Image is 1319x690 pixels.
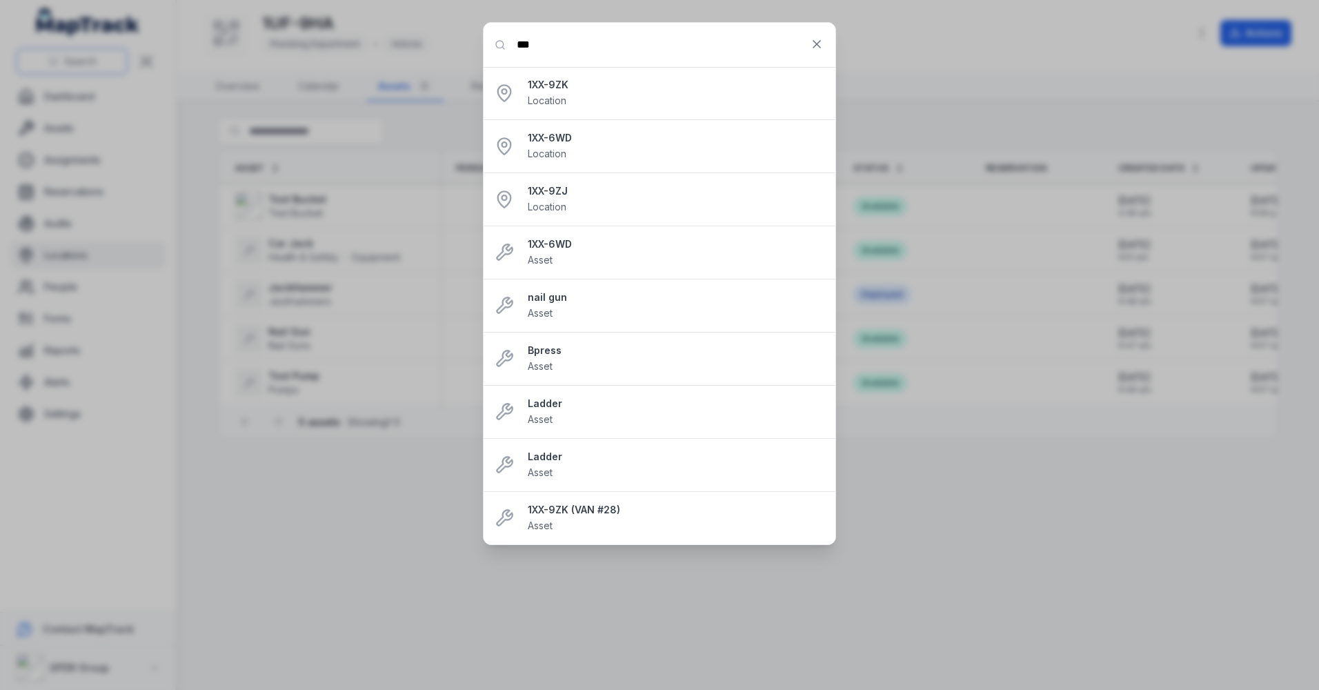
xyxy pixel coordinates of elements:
[528,290,824,321] a: nail gunAsset
[528,413,553,425] span: Asset
[528,466,553,478] span: Asset
[528,450,824,480] a: LadderAsset
[528,254,553,266] span: Asset
[528,397,824,411] strong: Ladder
[528,290,824,304] strong: nail gun
[528,503,824,533] a: 1XX-9ZK (VAN #28)Asset
[528,520,553,531] span: Asset
[528,503,824,517] strong: 1XX-9ZK (VAN #28)
[528,78,824,92] strong: 1XX-9ZK
[528,237,824,268] a: 1XX-6WDAsset
[528,397,824,427] a: LadderAsset
[528,344,824,374] a: BpressAsset
[528,307,553,319] span: Asset
[528,131,824,161] a: 1XX-6WDLocation
[528,184,824,198] strong: 1XX-9ZJ
[528,237,824,251] strong: 1XX-6WD
[528,95,566,106] span: Location
[528,184,824,215] a: 1XX-9ZJLocation
[528,450,824,464] strong: Ladder
[528,201,566,213] span: Location
[528,344,824,357] strong: Bpress
[528,78,824,108] a: 1XX-9ZKLocation
[528,148,566,159] span: Location
[528,131,824,145] strong: 1XX-6WD
[528,360,553,372] span: Asset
